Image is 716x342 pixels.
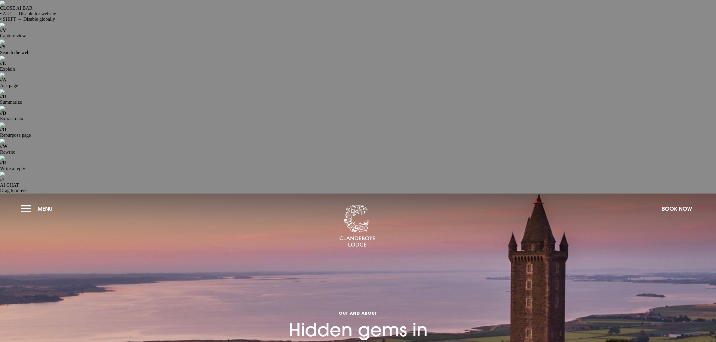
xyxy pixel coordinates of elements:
span: Out and About [238,310,478,316]
span: Menu [38,205,53,212]
img: Clandeboye Lodge [339,205,375,247]
button: Menu [21,202,56,215]
button: Book Now [659,202,695,215]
